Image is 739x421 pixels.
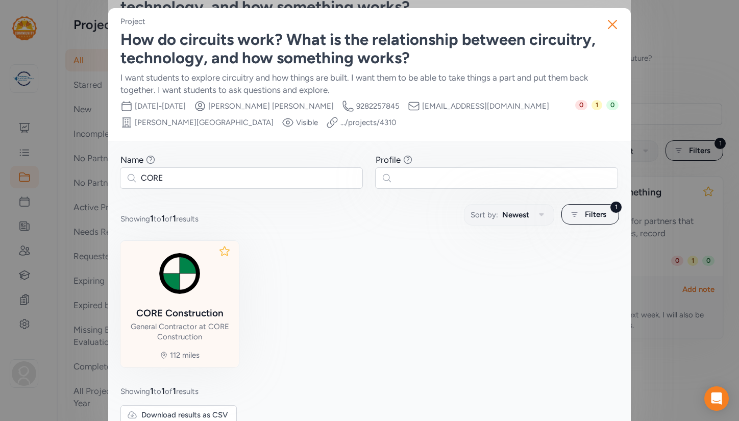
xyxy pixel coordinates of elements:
[161,213,165,224] span: 1
[120,71,619,96] div: I want students to explore circuitry and how things are built. I want them to be able to take thi...
[173,386,176,396] span: 1
[120,154,143,166] div: Name
[141,410,228,420] span: Download results as CSV
[606,100,619,110] span: 0
[129,321,231,342] div: General Contractor at CORE Construction
[585,208,606,220] span: Filters
[704,386,729,411] div: Open Intercom Messenger
[161,386,165,396] span: 1
[150,213,154,224] span: 1
[173,213,176,224] span: 1
[135,101,186,111] span: [DATE] - [DATE]
[376,154,401,166] div: Profile
[120,385,199,397] span: Showing to of results
[340,117,397,128] a: .../projects/4310
[136,306,224,320] div: CORE Construction
[296,117,318,128] span: Visible
[471,209,498,221] span: Sort by:
[155,249,204,298] img: gG9wwNrNSuu46Syh1X68
[208,101,334,111] span: [PERSON_NAME] [PERSON_NAME]
[610,201,622,213] div: 1
[120,31,619,67] div: How do circuits work? What is the relationship between circuitry, technology, and how something w...
[150,386,154,396] span: 1
[422,101,549,111] span: [EMAIL_ADDRESS][DOMAIN_NAME]
[356,101,400,111] span: 9282257845
[575,100,587,110] span: 0
[120,212,199,225] span: Showing to of results
[120,16,145,27] div: Project
[502,209,529,221] span: Newest
[135,117,274,128] span: [PERSON_NAME][GEOGRAPHIC_DATA]
[592,100,602,110] span: 1
[170,350,200,360] div: 112 miles
[464,204,554,226] button: Sort by:Newest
